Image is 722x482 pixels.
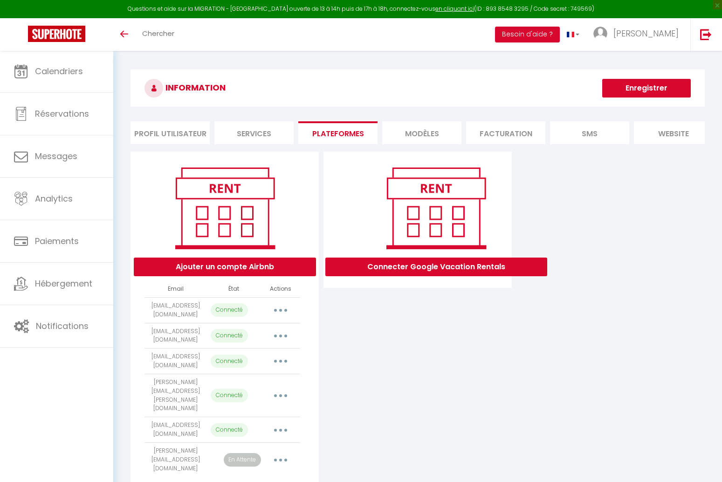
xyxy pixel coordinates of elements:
[261,281,300,297] th: Actions
[36,320,89,332] span: Notifications
[144,297,206,323] td: [EMAIL_ADDRESS][DOMAIN_NAME]
[165,163,284,253] img: rent.png
[214,121,294,144] li: Services
[144,442,206,477] td: [PERSON_NAME][EMAIL_ADDRESS][DOMAIN_NAME]
[35,235,79,247] span: Paiements
[35,108,89,119] span: Réservations
[602,79,691,98] button: Enregistrer
[144,374,206,417] td: [PERSON_NAME][EMAIL_ADDRESS][PERSON_NAME][DOMAIN_NAME]
[135,18,181,51] a: Chercher
[435,5,474,13] a: en cliquant ici
[134,258,316,276] button: Ajouter un compte Airbnb
[211,303,248,317] p: Connecté
[207,281,261,297] th: État
[35,150,77,162] span: Messages
[144,349,206,374] td: [EMAIL_ADDRESS][DOMAIN_NAME]
[586,18,690,51] a: ... [PERSON_NAME]
[35,65,83,77] span: Calendriers
[466,121,545,144] li: Facturation
[634,121,713,144] li: website
[211,329,248,342] p: Connecté
[377,163,495,253] img: rent.png
[550,121,629,144] li: SMS
[144,323,206,349] td: [EMAIL_ADDRESS][DOMAIN_NAME]
[495,27,560,42] button: Besoin d'aide ?
[224,453,261,467] p: En Attente
[35,278,92,289] span: Hébergement
[211,423,248,437] p: Connecté
[28,26,85,42] img: Super Booking
[211,355,248,368] p: Connecté
[298,121,378,144] li: Plateformes
[142,28,174,38] span: Chercher
[144,417,206,443] td: [EMAIL_ADDRESS][DOMAIN_NAME]
[35,193,73,204] span: Analytics
[382,121,461,144] li: MODÈLES
[211,389,248,402] p: Connecté
[131,70,705,107] h3: INFORMATION
[144,281,206,297] th: Email
[593,27,607,41] img: ...
[613,28,679,39] span: [PERSON_NAME]
[131,121,210,144] li: Profil Utilisateur
[700,28,712,40] img: logout
[325,258,547,276] button: Connecter Google Vacation Rentals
